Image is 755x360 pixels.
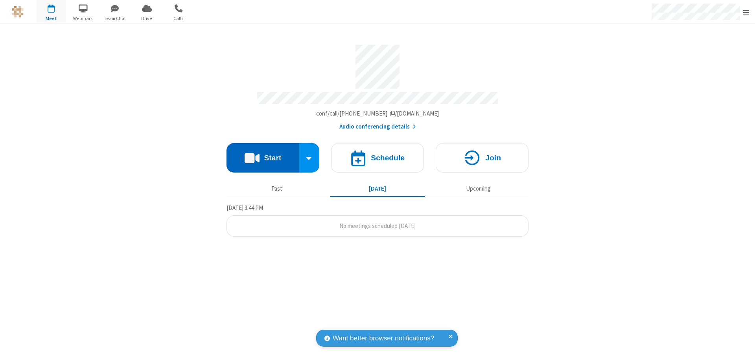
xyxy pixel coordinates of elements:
[331,143,424,173] button: Schedule
[436,143,528,173] button: Join
[339,122,416,131] button: Audio conferencing details
[339,222,416,230] span: No meetings scheduled [DATE]
[226,39,528,131] section: Account details
[12,6,24,18] img: QA Selenium DO NOT DELETE OR CHANGE
[226,204,263,211] span: [DATE] 3:44 PM
[226,203,528,237] section: Today's Meetings
[100,15,130,22] span: Team Chat
[330,181,425,196] button: [DATE]
[68,15,98,22] span: Webinars
[431,181,526,196] button: Upcoming
[371,154,405,162] h4: Schedule
[333,333,434,343] span: Want better browser notifications?
[735,340,749,354] iframe: Chat
[264,154,281,162] h4: Start
[37,15,66,22] span: Meet
[226,143,299,173] button: Start
[164,15,193,22] span: Calls
[132,15,162,22] span: Drive
[299,143,320,173] div: Start conference options
[316,110,439,117] span: Copy my meeting room link
[316,109,439,118] button: Copy my meeting room linkCopy my meeting room link
[485,154,501,162] h4: Join
[230,181,324,196] button: Past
